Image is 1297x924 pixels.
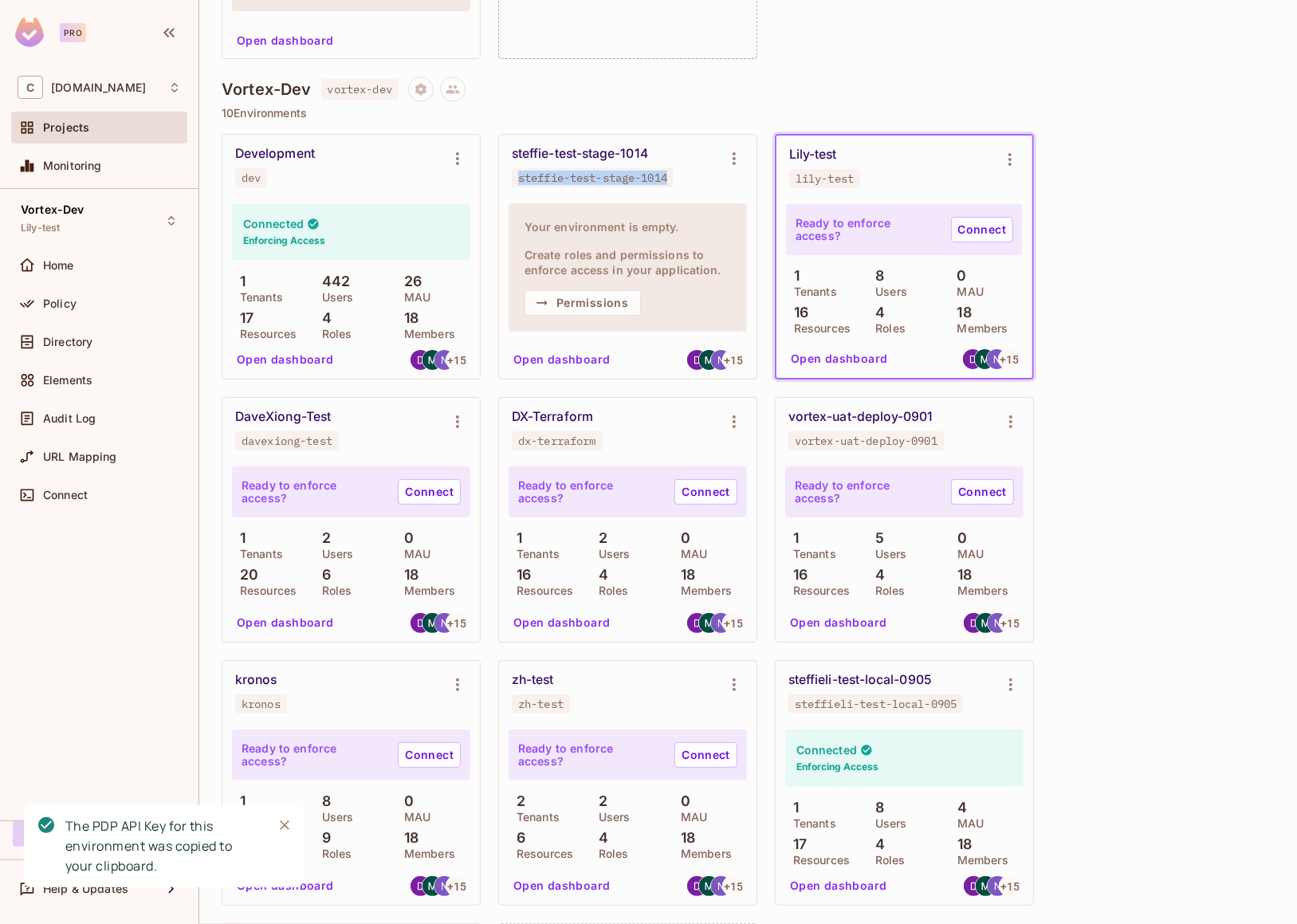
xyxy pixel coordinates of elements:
[796,760,878,774] h6: Enforcing Access
[518,698,564,710] div: zh-test
[687,613,707,633] img: hxiong@consoleconnect.com
[18,76,43,99] span: C
[242,434,332,447] div: davexiong-test
[314,584,352,597] p: Roles
[396,793,414,809] p: 0
[786,305,808,320] p: 16
[232,328,297,340] p: Resources
[591,830,608,846] p: 4
[711,350,731,370] img: nrao@consoleconnect.com
[423,350,442,370] img: mychen@consoleconnect.com
[396,567,419,583] p: 18
[509,567,531,583] p: 16
[711,613,731,633] img: nrao@consoleconnect.com
[509,584,573,597] p: Resources
[795,698,957,710] div: steffieli-test-local-0905
[442,406,474,438] button: Environment settings
[867,854,906,867] p: Roles
[673,811,707,824] p: MAU
[396,273,422,289] p: 26
[785,854,850,867] p: Resources
[1000,881,1020,892] span: + 15
[976,876,996,896] img: mychen@consoleconnect.com
[60,23,86,42] div: Pro
[411,350,430,370] img: hxiong@consoleconnect.com
[949,836,972,852] p: 18
[232,548,283,560] p: Tenants
[509,847,573,860] p: Resources
[232,530,246,546] p: 1
[525,219,731,234] h4: Your environment is empty.
[949,530,967,546] p: 0
[242,479,385,505] p: Ready to enforce access?
[796,172,854,185] div: lily-test
[867,530,884,546] p: 5
[509,793,525,809] p: 2
[396,847,455,860] p: Members
[43,297,77,310] span: Policy
[976,613,996,633] img: mychen@consoleconnect.com
[242,742,385,768] p: Ready to enforce access?
[396,830,419,846] p: 18
[314,830,331,846] p: 9
[232,273,246,289] p: 1
[408,85,434,100] span: Project settings
[784,347,894,372] button: Open dashboard
[230,611,340,636] button: Open dashboard
[509,830,525,846] p: 6
[1000,354,1019,365] span: + 15
[673,567,695,583] p: 18
[699,876,719,896] img: mychen@consoleconnect.com
[789,147,837,163] div: Lily-test
[15,18,44,47] img: SReyMgAAAABJRU5ErkJggg==
[51,81,146,94] span: Workspace: consoleconnect.com
[964,613,984,633] img: hxiong@consoleconnect.com
[222,107,1275,120] p: 10 Environments
[951,217,1013,242] a: Connect
[674,479,737,505] a: Connect
[314,328,352,340] p: Roles
[785,567,808,583] p: 16
[591,530,607,546] p: 2
[43,489,88,501] span: Connect
[788,409,933,425] div: vortex-uat-deploy-0901
[507,874,617,899] button: Open dashboard
[591,584,629,597] p: Roles
[314,793,331,809] p: 8
[784,611,894,636] button: Open dashboard
[867,548,907,560] p: Users
[232,291,283,304] p: Tenants
[785,836,807,852] p: 17
[867,584,906,597] p: Roles
[411,613,430,633] img: hxiong@consoleconnect.com
[784,874,894,899] button: Open dashboard
[995,406,1027,438] button: Environment settings
[867,817,907,830] p: Users
[718,143,750,175] button: Environment settings
[964,876,984,896] img: hxiong@consoleconnect.com
[273,813,297,837] button: Close
[230,28,340,53] button: Open dashboard
[975,349,995,369] img: mychen@consoleconnect.com
[232,584,297,597] p: Resources
[222,80,312,99] h4: Vortex-Dev
[235,672,277,688] div: kronos
[796,742,857,757] h4: Connected
[447,618,466,629] span: + 15
[988,876,1008,896] img: nrao@consoleconnect.com
[396,328,455,340] p: Members
[442,669,474,701] button: Environment settings
[867,567,885,583] p: 4
[398,742,461,768] a: Connect
[699,613,719,633] img: mychen@consoleconnect.com
[243,216,304,231] h4: Connected
[21,203,85,216] span: Vortex-Dev
[673,830,695,846] p: 18
[951,479,1014,505] a: Connect
[795,434,937,447] div: vortex-uat-deploy-0901
[507,348,617,373] button: Open dashboard
[988,613,1008,633] img: nrao@consoleconnect.com
[243,234,325,248] h6: Enforcing Access
[396,530,414,546] p: 0
[512,672,554,688] div: zh-test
